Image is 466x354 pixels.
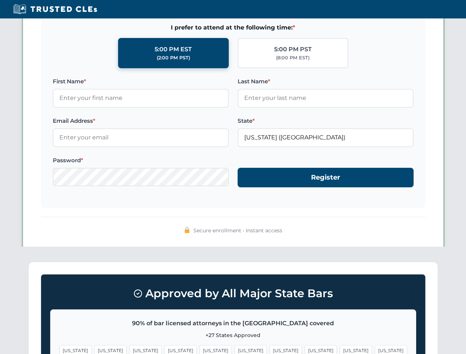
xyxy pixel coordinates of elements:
[184,227,190,233] img: 🔒
[53,156,229,165] label: Password
[53,128,229,147] input: Enter your email
[53,77,229,86] label: First Name
[53,117,229,125] label: Email Address
[276,54,310,62] div: (8:00 PM EST)
[155,45,192,54] div: 5:00 PM EST
[59,331,407,339] p: +27 States Approved
[59,319,407,328] p: 90% of bar licensed attorneys in the [GEOGRAPHIC_DATA] covered
[238,77,414,86] label: Last Name
[50,284,416,303] h3: Approved by All Major State Bars
[193,226,282,235] span: Secure enrollment • Instant access
[238,128,414,147] input: Florida (FL)
[238,89,414,107] input: Enter your last name
[157,54,190,62] div: (2:00 PM PST)
[274,45,312,54] div: 5:00 PM PST
[238,117,414,125] label: State
[11,4,99,15] img: Trusted CLEs
[53,89,229,107] input: Enter your first name
[53,23,414,32] span: I prefer to attend at the following time:
[238,168,414,187] button: Register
